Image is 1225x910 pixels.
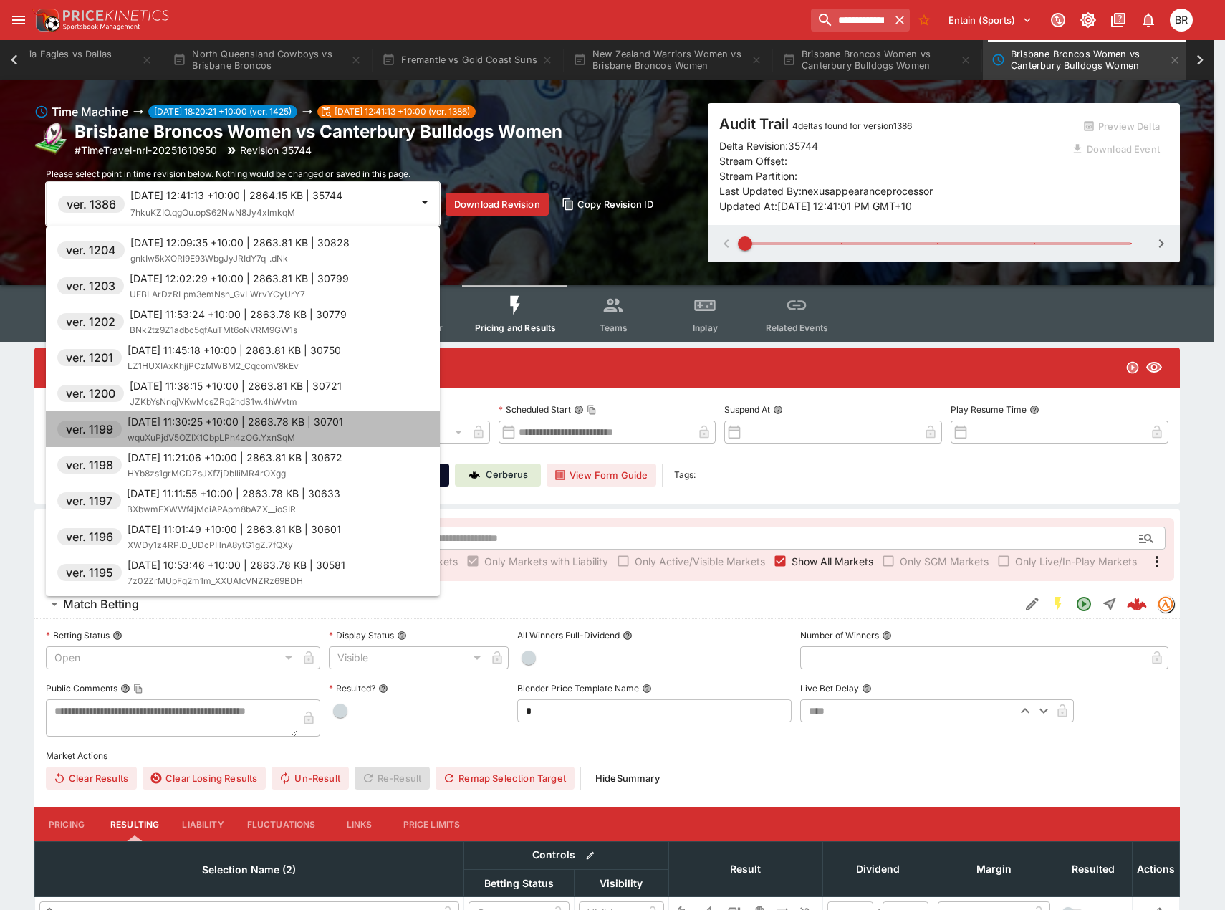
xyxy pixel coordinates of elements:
[66,456,113,474] h6: ver. 1198
[66,277,115,294] h6: ver. 1203
[130,307,347,322] p: [DATE] 11:53:24 +10:00 | 2863.78 KB | 30779
[130,235,350,250] p: [DATE] 12:09:35 +10:00 | 2863.81 KB | 30828
[130,253,288,264] span: gnkIw5kXORI9E93WbgJyJRIdY7q_.dNk
[128,522,341,537] p: [DATE] 11:01:49 +10:00 | 2863.81 KB | 30601
[128,343,341,358] p: [DATE] 11:45:18 +10:00 | 2863.81 KB | 30750
[66,313,115,330] h6: ver. 1202
[66,421,113,438] h6: ver. 1199
[130,271,349,286] p: [DATE] 12:02:29 +10:00 | 2863.81 KB | 30799
[128,360,299,371] span: LZ1HUXIAxKhjjPCzMWBM2_CqcomV8kEv
[130,289,305,300] span: UFBLArDzRLpm3emNsn_GvLWrvYCyUrY7
[66,349,113,366] h6: ver. 1201
[66,492,112,509] h6: ver. 1197
[127,504,296,514] span: BXbwmFXWWf4jMciAPApm8bAZX__ioSIR
[128,575,303,586] span: 7z02ZrMUpFq2m1m_XXUAfcVNZRz69BDH
[128,414,343,429] p: [DATE] 11:30:25 +10:00 | 2863.78 KB | 30701
[66,385,115,402] h6: ver. 1200
[130,325,297,335] span: BNk2tz9Z1adbc5qfAuTMt6oNVRM9GW1s
[66,241,116,259] h6: ver. 1204
[127,486,340,501] p: [DATE] 11:11:55 +10:00 | 2863.78 KB | 30633
[128,540,293,550] span: XWDy1z4RP.D_UDcPHnA8ytG1gZ.7fQXy
[66,564,113,581] h6: ver. 1195
[128,557,345,573] p: [DATE] 10:53:46 +10:00 | 2863.78 KB | 30581
[130,378,342,393] p: [DATE] 11:38:15 +10:00 | 2863.81 KB | 30721
[128,432,295,443] span: wquXuPjdV5OZIX1CbpLPh4zOG.YxnSqM
[128,450,342,465] p: [DATE] 11:21:06 +10:00 | 2863.81 KB | 30672
[130,396,297,407] span: JZKbYsNnqjVKwMcsZRq2hdS1w.4hWvtm
[66,528,113,545] h6: ver. 1196
[128,468,286,479] span: HYb8zs1grMCDZsJXf7jDbIliMR4rOXgg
